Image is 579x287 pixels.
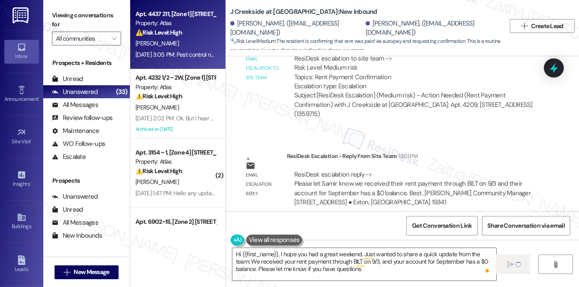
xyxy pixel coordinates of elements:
div: Property: Atlas [135,83,216,92]
button: Share Conversation via email [482,216,570,235]
div: Prospects [43,176,130,185]
div: WO Follow-ups [52,139,105,148]
img: ResiDesk Logo [13,7,30,23]
div: Prospects + Residents [43,58,130,68]
i:  [552,261,559,268]
div: Maintenance [52,126,100,135]
textarea: To enrich screen reader interactions, please activate Accessibility in Grammarly extension settings [232,248,496,281]
strong: ⚠️ Risk Level: High [135,92,182,100]
span: Get Conversation Link [412,221,472,230]
div: Apt. 4232 1/2 ~ 2W, [Zone 1] [STREET_ADDRESS][US_STATE] [135,73,216,82]
div: Apt. 4437 211, [Zone 1] [STREET_ADDRESS] [135,10,216,19]
div: ResiDesk Escalation - Reply From Site Team [287,152,544,164]
div: (33) [114,85,130,99]
div: ResiDesk escalation reply -> Please let Samir know we received their rent payment through BILT on... [294,170,531,206]
span: Create Lead [531,22,563,31]
button: Get Conversation Link [406,216,477,235]
a: Inbox [4,40,39,63]
span: New Message [74,268,109,277]
strong: ⚠️ Risk Level: High [135,29,182,36]
button: Create Lead [510,19,575,33]
div: Apt. 6902~1S, [Zone 2] [STREET_ADDRESS][PERSON_NAME] [135,217,216,226]
span: • [31,137,32,143]
div: Apt. 3154 ~ 1, [Zone 4] [STREET_ADDRESS] [135,148,216,157]
span: • [30,180,31,186]
input: All communities [56,32,107,45]
div: All Messages [52,100,98,110]
a: Insights • [4,168,39,191]
div: 12:01 PM [396,152,418,161]
div: [DATE] 2:02 PM: Ok. But I hear rattling in my furnace unit. I need someone to come [DATE] [135,114,357,122]
div: Unread [52,205,83,214]
button: New Message [55,265,119,279]
div: Unanswered [52,87,98,97]
div: Residents [43,255,130,264]
i:  [521,23,528,29]
div: [PERSON_NAME]. ([EMAIL_ADDRESS][DOMAIN_NAME]) [366,19,499,38]
b: J Creekside at [GEOGRAPHIC_DATA]: New Inbound [230,7,377,16]
div: All Messages [52,218,98,227]
div: Subject: [ResiDesk Escalation] (Medium risk) - Action Needed (Rent Payment Confirmation) with J C... [294,91,537,119]
div: Review follow-ups [52,113,113,123]
div: [PERSON_NAME]. ([EMAIL_ADDRESS][DOMAIN_NAME]) [230,19,363,38]
i:  [112,35,116,42]
i:  [64,269,70,276]
div: Email escalation reply [246,171,280,198]
span: Share Conversation via email [488,221,565,230]
div: Archived on [DATE] [135,124,216,135]
div: [DATE] 3:05 PM: Pest control not even working at this point I think I need to call 311 [PERSON_NA... [135,51,570,58]
label: Viewing conversations for [52,9,121,32]
div: [DATE] 1:47 PM: Hello any update on lease? [135,189,242,197]
div: Property: Atlas [135,157,216,166]
div: Property: Atlas [135,19,216,28]
a: Leads [4,253,39,276]
span: [PERSON_NAME] [135,178,179,186]
div: Unanswered [52,192,98,201]
span: • [39,95,40,101]
div: Email escalation to site team [246,55,280,82]
div: New Inbounds [52,231,102,240]
a: Buildings [4,210,39,233]
span: : The resident is confirming that rent was paid via autopay and requesting confirmation. This is ... [230,37,505,55]
span: [PERSON_NAME] [135,39,179,47]
strong: 🔧 Risk Level: Medium [230,38,276,45]
div: Unread [52,74,83,84]
i:  [507,261,514,268]
span: [PERSON_NAME] [135,103,179,111]
strong: ⚠️ Risk Level: High [135,167,182,175]
div: Escalate [52,152,86,161]
a: Site Visit • [4,125,39,148]
div: ResiDesk escalation to site team -> Risk Level: Medium risk Topics: Rent Payment Confirmation Esc... [294,54,537,91]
